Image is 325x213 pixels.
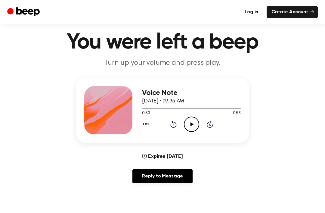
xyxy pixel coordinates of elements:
[233,110,241,117] span: 0:53
[142,99,184,104] span: [DATE] · 09:35 AM
[142,110,150,117] span: 0:53
[47,58,278,68] p: Turn up your volume and press play.
[7,6,41,18] a: Beep
[8,32,317,53] h1: You were left a beep
[142,89,241,97] h3: Voice Note
[142,152,183,160] div: Expires [DATE]
[142,119,151,130] button: 1.0x
[240,6,263,18] a: Log in
[267,6,318,18] a: Create Account
[132,169,193,183] a: Reply to Message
